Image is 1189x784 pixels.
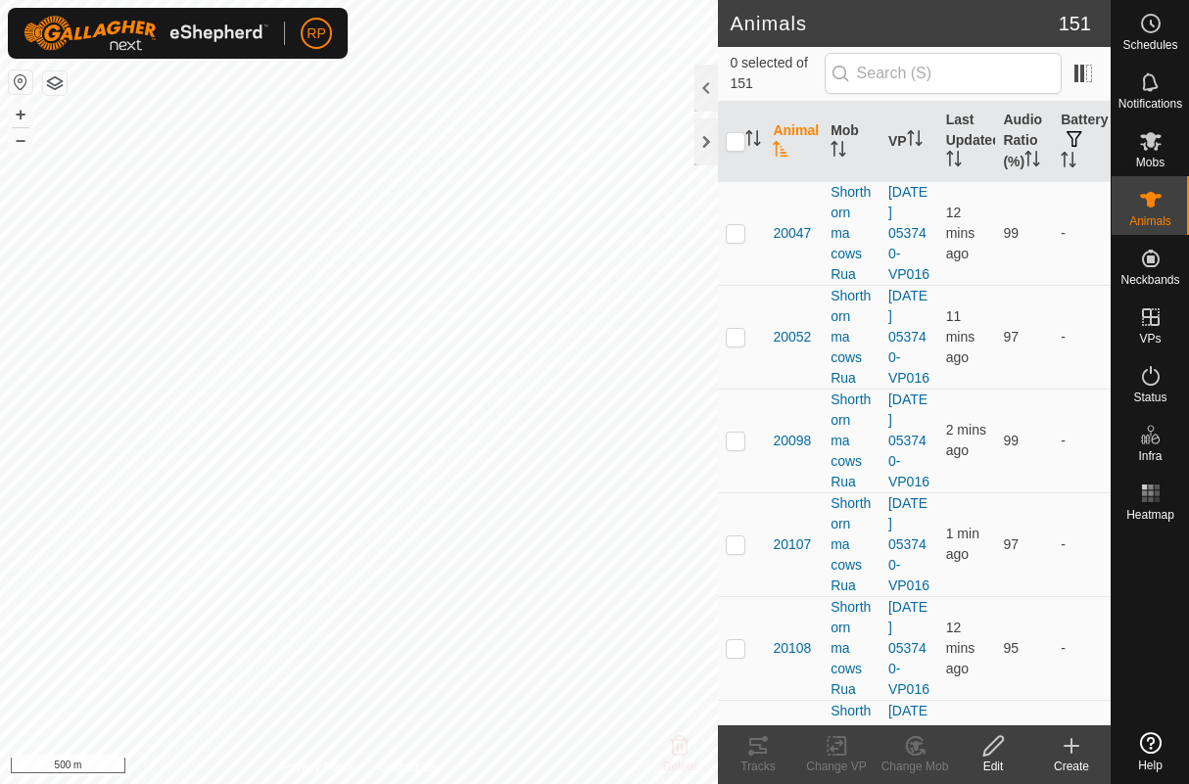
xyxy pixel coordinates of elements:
div: Shorthorn ma cows Rua [831,286,873,389]
span: 20098 [773,431,811,451]
p-sorticon: Activate to sort [907,133,923,149]
span: 99 [1003,225,1019,241]
a: [DATE] 053740-VP016 [888,495,929,593]
div: Shorthorn ma cows Rua [831,390,873,492]
div: Edit [954,758,1032,775]
img: Gallagher Logo [24,16,268,51]
span: Status [1133,392,1166,403]
a: [DATE] 053740-VP016 [888,599,929,697]
p-sorticon: Activate to sort [1024,154,1040,169]
span: 5 Sep 2025 at 11:54 AM [946,620,975,676]
a: Help [1112,724,1189,779]
span: VPs [1139,333,1161,345]
td: - [1053,492,1111,596]
div: Shorthorn ma cows Rua [831,182,873,285]
span: Schedules [1122,39,1177,51]
span: Heatmap [1126,509,1174,521]
button: Reset Map [9,70,32,94]
div: Tracks [719,758,797,775]
th: Mob [823,102,880,182]
div: Change Mob [876,758,954,775]
p-sorticon: Activate to sort [946,154,962,169]
span: 5 Sep 2025 at 11:55 AM [946,308,975,365]
span: 5 Sep 2025 at 12:03 PM [946,422,986,458]
th: VP [880,102,938,182]
span: RP [307,23,325,44]
span: 5 Sep 2025 at 11:54 AM [946,205,975,261]
div: Change VP [797,758,876,775]
p-sorticon: Activate to sort [773,144,788,160]
a: Contact Us [378,759,436,776]
a: [DATE] 053740-VP016 [888,392,929,489]
button: Map Layers [43,71,67,95]
th: Battery [1053,102,1111,182]
span: 20108 [773,638,811,659]
span: Infra [1138,450,1162,462]
a: [DATE] 053740-VP016 [888,288,929,386]
span: 20052 [773,327,811,347]
span: 20047 [773,223,811,244]
span: 0 selected of 151 [730,53,824,94]
span: 97 [1003,329,1019,345]
input: Search (S) [825,53,1062,94]
span: 5 Sep 2025 at 11:54 AM [946,723,975,780]
span: 151 [1059,9,1091,38]
span: Neckbands [1120,274,1179,286]
td: - [1053,389,1111,492]
h2: Animals [730,12,1058,35]
td: - [1053,596,1111,700]
p-sorticon: Activate to sort [1061,155,1076,170]
span: Mobs [1136,157,1165,168]
td: - [1053,285,1111,389]
th: Animal [765,102,823,182]
div: Shorthorn ma cows Rua [831,597,873,700]
a: [DATE] 053740-VP016 [888,184,929,282]
span: Notifications [1118,98,1182,110]
span: Help [1138,760,1163,771]
div: Create [1032,758,1111,775]
button: + [9,103,32,126]
span: 5 Sep 2025 at 12:04 PM [946,526,979,562]
a: Privacy Policy [282,759,356,776]
p-sorticon: Activate to sort [745,133,761,149]
span: 95 [1003,640,1019,656]
th: Audio Ratio (%) [995,102,1053,182]
span: 20107 [773,534,811,555]
p-sorticon: Activate to sort [831,144,846,160]
th: Last Updated [938,102,996,182]
button: – [9,128,32,152]
td: - [1053,181,1111,285]
div: Shorthorn ma cows Rua [831,493,873,596]
span: 99 [1003,433,1019,448]
span: 97 [1003,536,1019,552]
span: Animals [1129,215,1171,227]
